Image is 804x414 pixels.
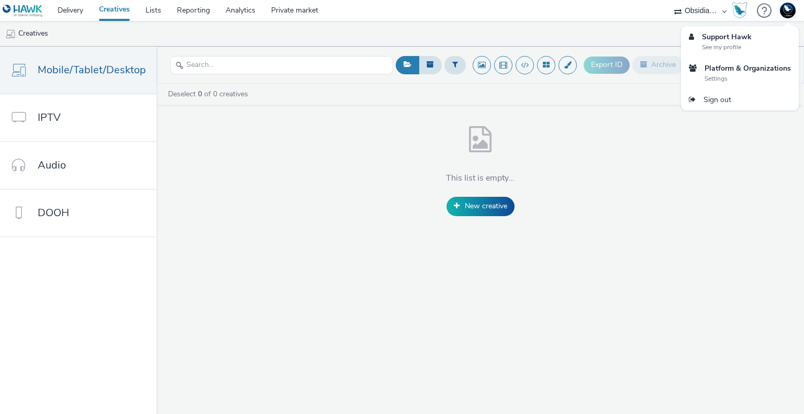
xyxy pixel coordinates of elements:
button: Archive [632,56,684,74]
a: Hawk Academy [732,2,752,19]
h4: This list is empty... [446,173,515,184]
img: mobile [5,29,16,39]
div: Sign out [703,94,731,105]
span: DOOH [38,205,69,220]
a: New creative [446,197,515,216]
span: Mobile/Tablet/Desktop [38,62,146,77]
div: Settings [705,74,791,83]
strong: 0 [198,89,202,99]
a: Deselect of 0 creatives [167,89,252,99]
input: Search... [170,56,393,74]
span: New creative [465,201,507,211]
div: See my profile [702,42,752,52]
img: undefined Logo [3,4,43,17]
a: Support HawkSee my profile [681,26,799,58]
span: Audio [38,158,66,173]
button: Export ID [584,57,630,73]
img: Support Hawk [780,3,796,18]
span: IPTV [38,110,61,125]
strong: Support Hawk [702,32,752,42]
a: Platform & OrganizationsSettings [681,58,799,89]
img: Hawk Academy [732,2,747,19]
strong: Platform & Organizations [705,63,791,73]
